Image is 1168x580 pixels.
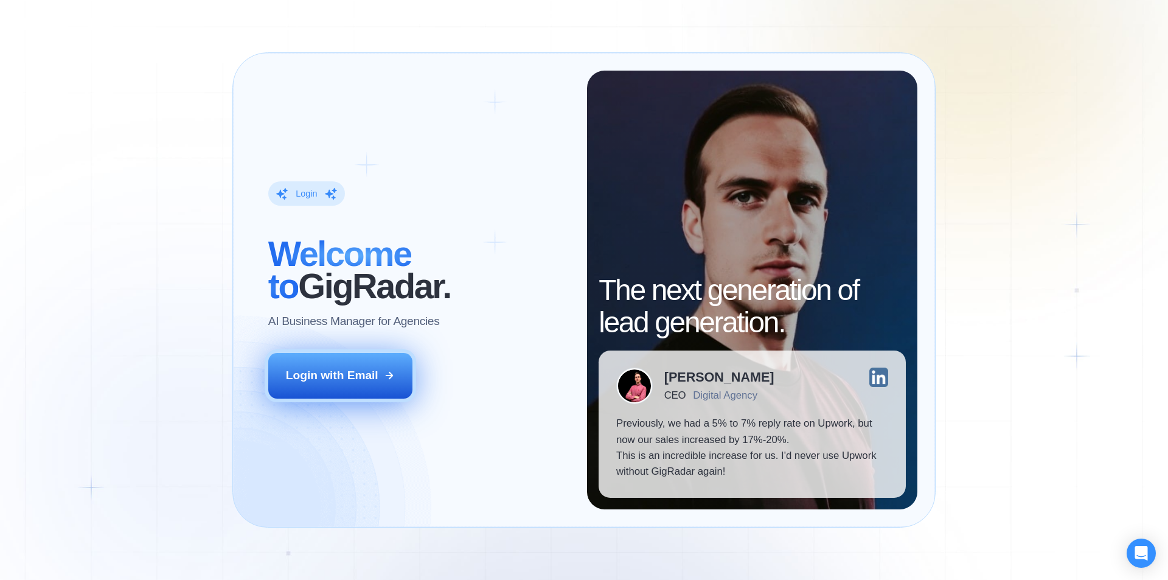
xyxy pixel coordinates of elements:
[296,188,317,200] div: Login
[599,274,906,339] h2: The next generation of lead generation.
[664,390,686,401] div: CEO
[268,238,569,302] h2: ‍ GigRadar.
[286,368,378,383] div: Login with Email
[616,416,888,480] p: Previously, we had a 5% to 7% reply rate on Upwork, but now our sales increased by 17%-20%. This ...
[268,353,413,398] button: Login with Email
[268,313,440,329] p: AI Business Manager for Agencies
[693,390,757,401] div: Digital Agency
[1127,539,1156,568] div: Open Intercom Messenger
[268,234,411,306] span: Welcome to
[664,371,774,384] div: [PERSON_NAME]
